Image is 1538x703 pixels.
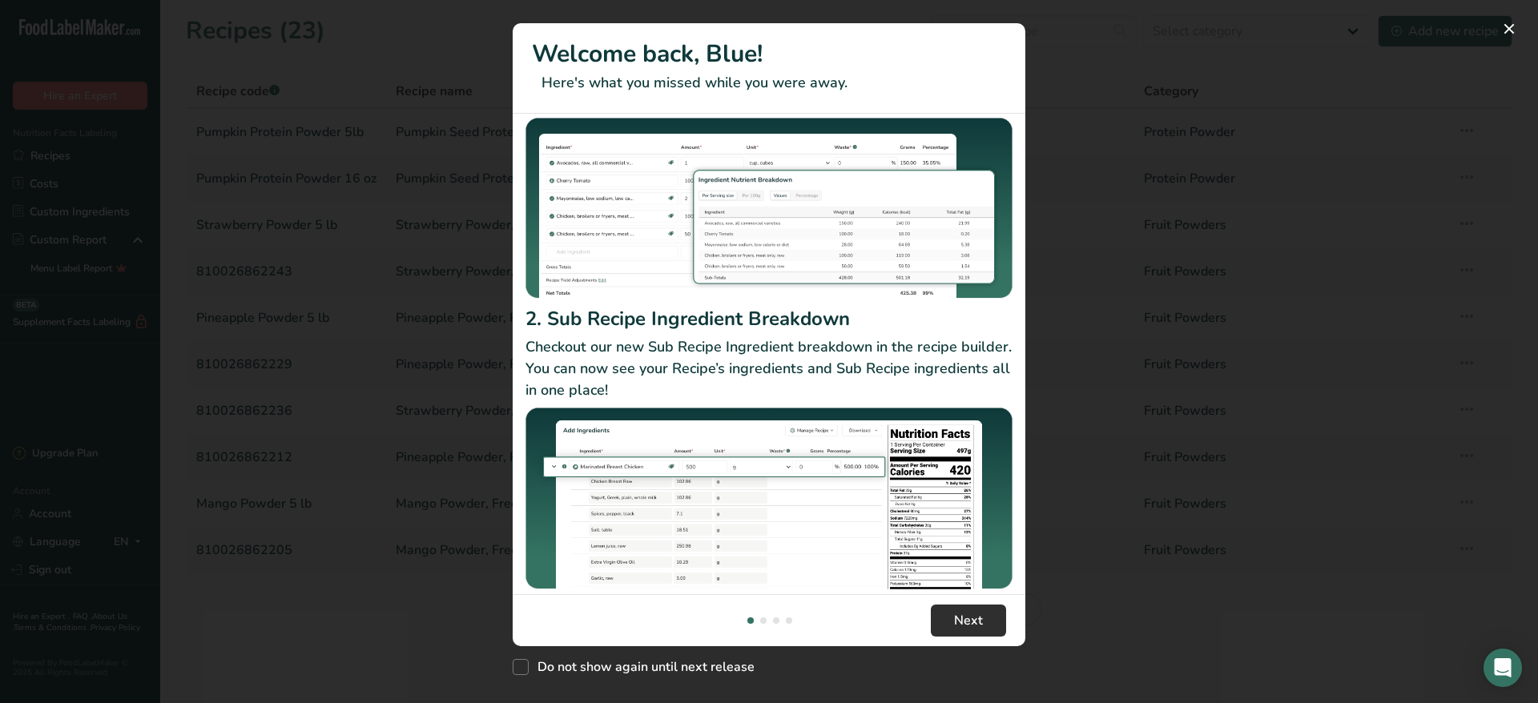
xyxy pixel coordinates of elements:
[525,118,1013,299] img: Duplicate Ingredients
[1484,649,1522,687] div: Open Intercom Messenger
[525,336,1013,401] p: Checkout our new Sub Recipe Ingredient breakdown in the recipe builder. You can now see your Reci...
[954,611,983,630] span: Next
[532,72,1006,94] p: Here's what you missed while you were away.
[931,605,1006,637] button: Next
[532,36,1006,72] h1: Welcome back, Blue!
[529,659,755,675] span: Do not show again until next release
[525,304,1013,333] h2: 2. Sub Recipe Ingredient Breakdown
[525,408,1013,589] img: Sub Recipe Ingredient Breakdown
